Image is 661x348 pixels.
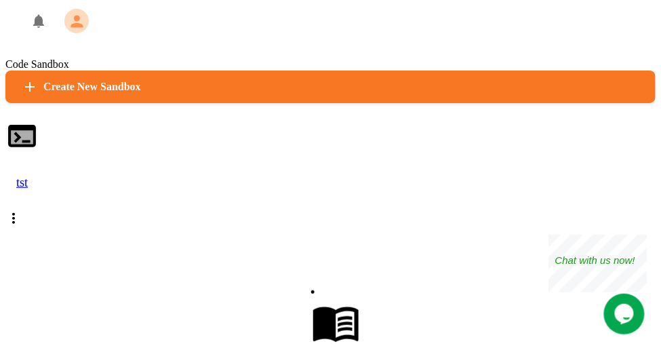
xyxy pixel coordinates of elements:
[548,235,647,292] iframe: chat widget
[5,9,50,33] div: My Notifications
[5,155,39,210] div: tst
[5,71,656,103] a: Create New Sandbox
[604,294,647,334] iframe: chat widget
[5,119,39,210] a: tst
[50,5,92,37] div: My Account
[5,58,656,71] div: Code Sandbox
